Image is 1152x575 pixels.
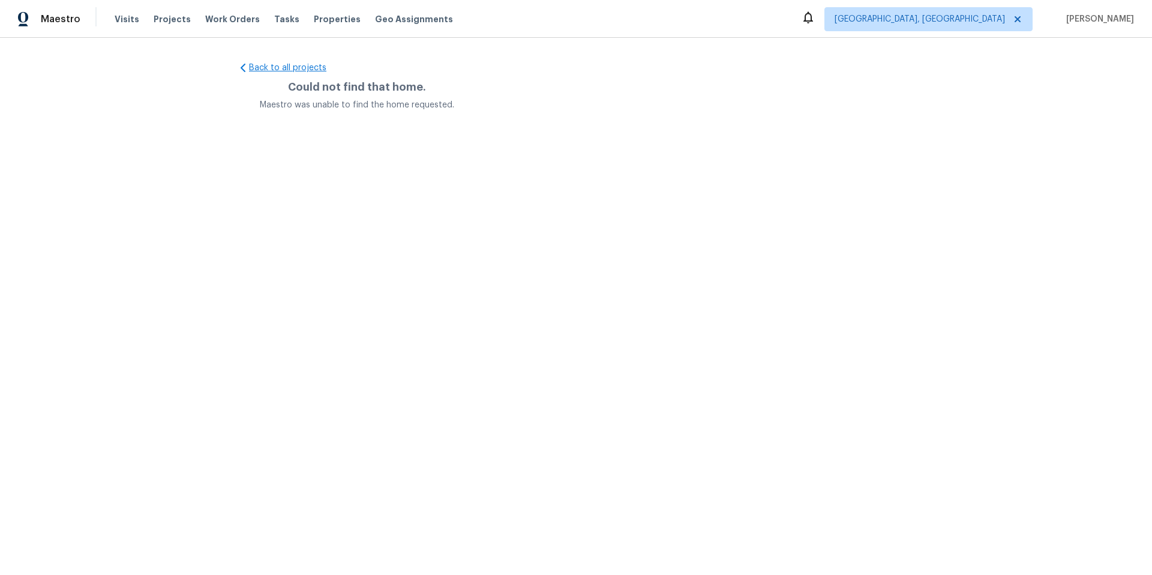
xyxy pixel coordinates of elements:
span: Projects [154,13,191,25]
span: Tasks [274,15,299,23]
span: Properties [314,13,361,25]
span: [PERSON_NAME] [1061,13,1134,25]
span: Geo Assignments [375,13,453,25]
span: Maestro [41,13,80,25]
a: Back to all projects [237,62,352,74]
span: Work Orders [205,13,260,25]
h4: Could not find that home. [237,81,477,93]
span: [GEOGRAPHIC_DATA], [GEOGRAPHIC_DATA] [835,13,1005,25]
span: Visits [115,13,139,25]
div: Maestro was unable to find the home requested. [237,99,477,111]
